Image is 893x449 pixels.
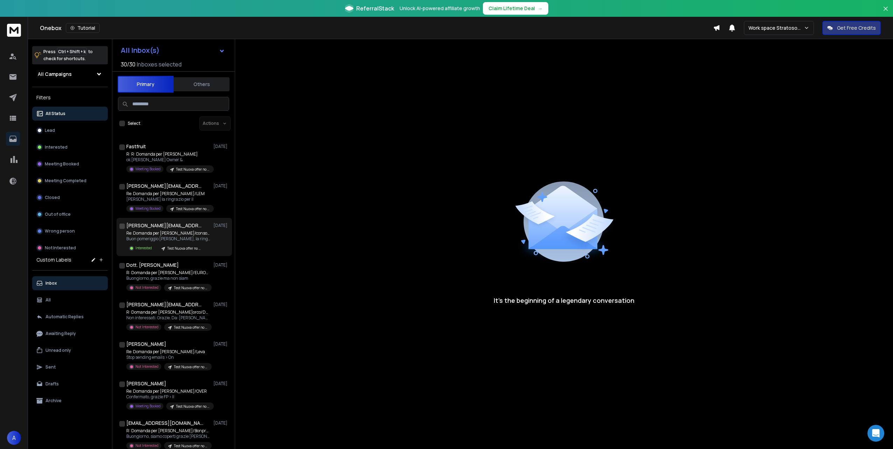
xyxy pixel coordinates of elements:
p: Re: Domanda per [PERSON_NAME]/consorzio [126,230,210,236]
p: Interested [135,245,152,251]
p: Test Nuova offer no AI [176,404,210,409]
p: [DATE] [213,262,229,268]
h3: Inboxes selected [137,60,182,69]
p: Lead [45,128,55,133]
p: Drafts [45,381,59,387]
button: Get Free Credits [822,21,881,35]
div: Onebox [40,23,713,33]
p: Test Nuova offer no AI [167,246,201,251]
h3: Custom Labels [36,256,71,263]
button: Meeting Completed [32,174,108,188]
p: Meeting Booked [45,161,79,167]
p: Meeting Booked [135,404,161,409]
p: Not Interested [135,325,159,330]
p: Press to check for shortcuts. [43,48,93,62]
p: Not Interested [135,285,159,290]
h1: Dott. [PERSON_NAME] [126,262,179,269]
p: Unread only [45,348,71,353]
p: R: Domanda per [PERSON_NAME]orco/DELL'ORCO [126,309,210,315]
p: Stop sending emails > On [126,355,210,360]
p: Test Nuova offer no AI [174,443,208,449]
h1: All Campaigns [38,71,72,78]
p: Re: Domanda per [PERSON_NAME]/OVER [126,389,210,394]
button: Not Interested [32,241,108,255]
p: Sent [45,364,56,370]
p: [DATE] [213,183,229,189]
h1: [PERSON_NAME] [126,341,166,348]
p: Re: Domanda per [PERSON_NAME]/LEM [126,191,210,197]
p: [PERSON_NAME] la ringrazio per il [126,197,210,202]
button: All Status [32,107,108,121]
h1: [PERSON_NAME][EMAIL_ADDRESS][DOMAIN_NAME] [126,222,203,229]
button: Others [174,77,230,92]
button: Claim Lifetime Deal→ [483,2,548,15]
button: Meeting Booked [32,157,108,171]
span: → [538,5,543,12]
span: 30 / 30 [121,60,135,69]
button: Wrong person [32,224,108,238]
button: All Inbox(s) [115,43,231,57]
button: Tutorial [66,23,100,33]
p: Buon pomeriggio [PERSON_NAME], la ringrazio nel [126,236,210,242]
p: Buongiorno, grazie ma non siam [126,276,210,281]
p: Interested [45,144,68,150]
p: R: Domanda per [PERSON_NAME]/EUROSNACK [126,270,210,276]
h1: Fastfruit [126,143,146,150]
p: All [45,297,51,303]
p: All Status [45,111,65,116]
p: [DATE] [213,341,229,347]
button: Inbox [32,276,108,290]
p: R: Domanda per [PERSON_NAME]/Bonpress [126,428,210,434]
p: Wrong person [45,228,75,234]
p: Awaiting Reply [45,331,76,336]
button: Close banner [881,4,890,21]
p: [DATE] [213,381,229,386]
p: Test Nuova offer no AI [174,285,208,291]
button: Lead [32,123,108,137]
p: Get Free Credits [837,24,876,31]
label: Select [128,121,140,126]
p: Inbox [45,280,57,286]
button: Closed [32,191,108,205]
p: Meeting Booked [135,206,161,211]
p: It’s the beginning of a legendary conversation [494,295,634,305]
button: All Campaigns [32,67,108,81]
p: Unlock AI-powered affiliate growth [400,5,480,12]
button: All [32,293,108,307]
p: Confermato, grazie FP > Il [126,394,210,400]
p: Re: Domanda per [PERSON_NAME]/Leva [126,349,210,355]
p: Test Nuova offer no AI [174,364,208,370]
button: Drafts [32,377,108,391]
h1: [PERSON_NAME] [126,380,166,387]
button: A [7,431,21,445]
p: Not Interested [45,245,76,251]
button: Interested [32,140,108,154]
p: Closed [45,195,60,200]
p: R: R: Domanda per [PERSON_NAME] [126,151,210,157]
span: Ctrl + Shift + k [57,48,87,56]
h3: Filters [32,93,108,102]
h1: [EMAIL_ADDRESS][DOMAIN_NAME] [126,420,203,427]
button: Primary [118,76,174,93]
button: Automatic Replies [32,310,108,324]
h1: All Inbox(s) [121,47,160,54]
p: Test Nuova offer no AI [174,325,208,330]
button: Sent [32,360,108,374]
p: Non interessati. Grazie. Da: [PERSON_NAME] [126,315,210,321]
p: Meeting Booked [135,166,161,172]
h1: [PERSON_NAME][EMAIL_ADDRESS][DOMAIN_NAME] [126,183,203,190]
button: Out of office [32,207,108,221]
p: Not Interested [135,364,159,369]
p: Archive [45,398,62,404]
h1: [PERSON_NAME][EMAIL_ADDRESS][DOMAIN_NAME][PERSON_NAME] [126,301,203,308]
div: Open Intercom Messenger [867,425,884,442]
p: [DATE] [213,144,229,149]
p: [DATE] [213,223,229,228]
p: Test Nuova offer no AI [176,206,210,212]
p: Work space Stratosoftware [748,24,804,31]
p: Out of office [45,212,71,217]
button: Unread only [32,343,108,357]
p: ok [PERSON_NAME] Owner & [126,157,210,163]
